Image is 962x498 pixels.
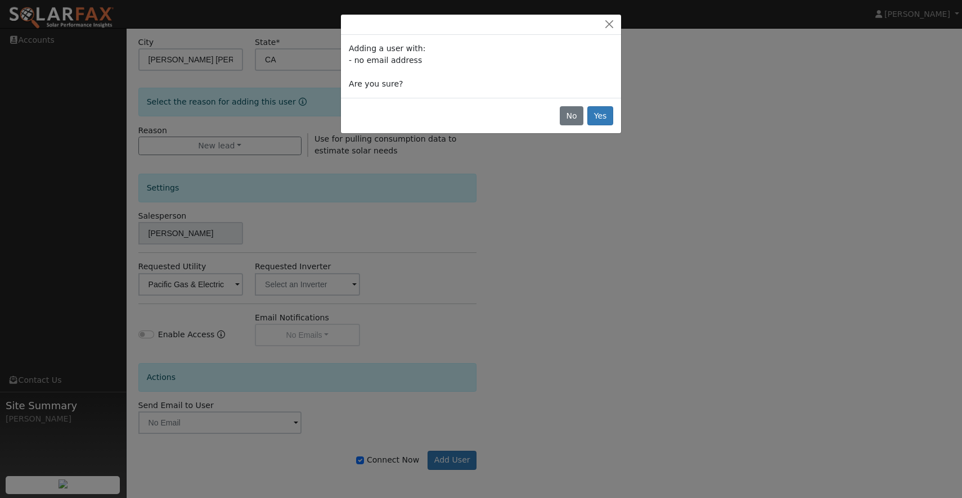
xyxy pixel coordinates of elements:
span: Are you sure? [349,79,403,88]
button: Close [601,19,617,30]
button: Yes [587,106,613,125]
span: Adding a user with: [349,44,425,53]
button: No [560,106,583,125]
span: - no email address [349,56,422,65]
